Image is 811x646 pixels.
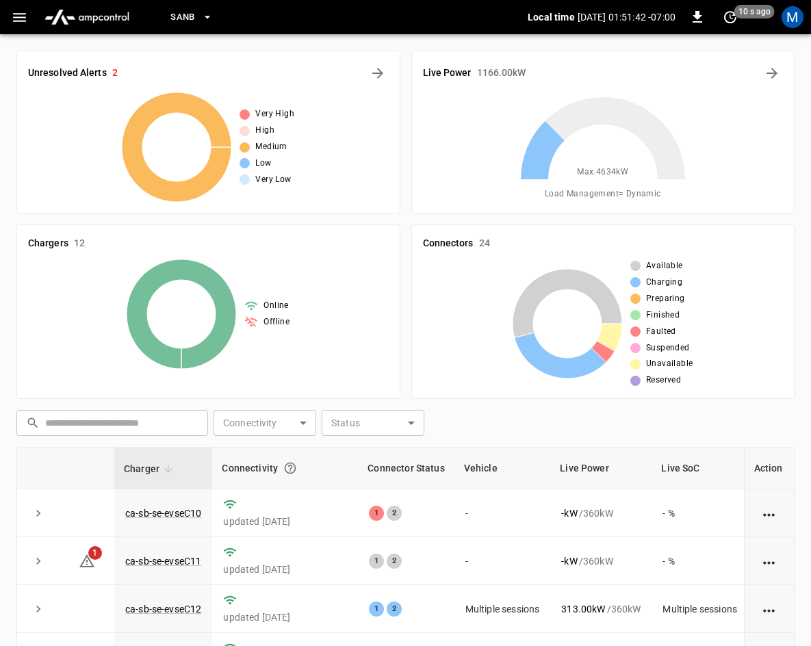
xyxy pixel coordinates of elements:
[577,166,628,179] span: Max. 4634 kW
[255,157,271,170] span: Low
[652,537,748,585] td: - %
[646,292,685,306] span: Preparing
[561,506,641,520] div: / 360 kW
[125,556,201,567] a: ca-sb-se-evseC11
[255,140,287,154] span: Medium
[255,173,291,187] span: Very Low
[125,508,201,519] a: ca-sb-se-evseC10
[170,10,195,25] span: SanB
[28,66,107,81] h6: Unresolved Alerts
[223,563,347,576] p: updated [DATE]
[423,66,472,81] h6: Live Power
[112,66,118,81] h6: 2
[39,4,135,30] img: ampcontrol.io logo
[278,456,302,480] button: Connection between the charger and our software.
[423,236,474,251] h6: Connectors
[646,341,690,355] span: Suspended
[223,610,347,624] p: updated [DATE]
[646,259,683,273] span: Available
[477,66,526,81] h6: 1166.00 kW
[454,537,551,585] td: -
[761,602,778,616] div: action cell options
[479,236,490,251] h6: 24
[652,585,748,633] td: Multiple sessions
[761,506,778,520] div: action cell options
[28,503,49,524] button: expand row
[646,309,680,322] span: Finished
[646,374,681,387] span: Reserved
[550,448,652,489] th: Live Power
[734,5,775,18] span: 10 s ago
[561,602,605,616] p: 313.00 kW
[761,554,778,568] div: action cell options
[165,4,218,31] button: SanB
[223,515,347,528] p: updated [DATE]
[255,107,294,121] span: Very High
[79,554,95,565] a: 1
[367,62,389,84] button: All Alerts
[263,315,289,329] span: Offline
[561,554,577,568] p: - kW
[124,461,177,477] span: Charger
[454,489,551,537] td: -
[88,546,102,560] span: 1
[255,124,274,138] span: High
[387,554,402,569] div: 2
[561,506,577,520] p: - kW
[646,325,676,339] span: Faulted
[454,448,551,489] th: Vehicle
[782,6,803,28] div: profile-icon
[369,602,384,617] div: 1
[652,448,748,489] th: Live SoC
[646,357,693,371] span: Unavailable
[28,599,49,619] button: expand row
[369,506,384,521] div: 1
[387,506,402,521] div: 2
[28,551,49,571] button: expand row
[744,448,794,489] th: Action
[387,602,402,617] div: 2
[222,456,348,480] div: Connectivity
[561,602,641,616] div: / 360 kW
[358,448,454,489] th: Connector Status
[263,299,288,313] span: Online
[646,276,682,289] span: Charging
[761,62,783,84] button: Energy Overview
[74,236,85,251] h6: 12
[28,236,68,251] h6: Chargers
[561,554,641,568] div: / 360 kW
[369,554,384,569] div: 1
[528,10,575,24] p: Local time
[719,6,741,28] button: set refresh interval
[125,604,201,615] a: ca-sb-se-evseC12
[578,10,675,24] p: [DATE] 01:51:42 -07:00
[454,585,551,633] td: Multiple sessions
[652,489,748,537] td: - %
[545,188,661,201] span: Load Management = Dynamic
